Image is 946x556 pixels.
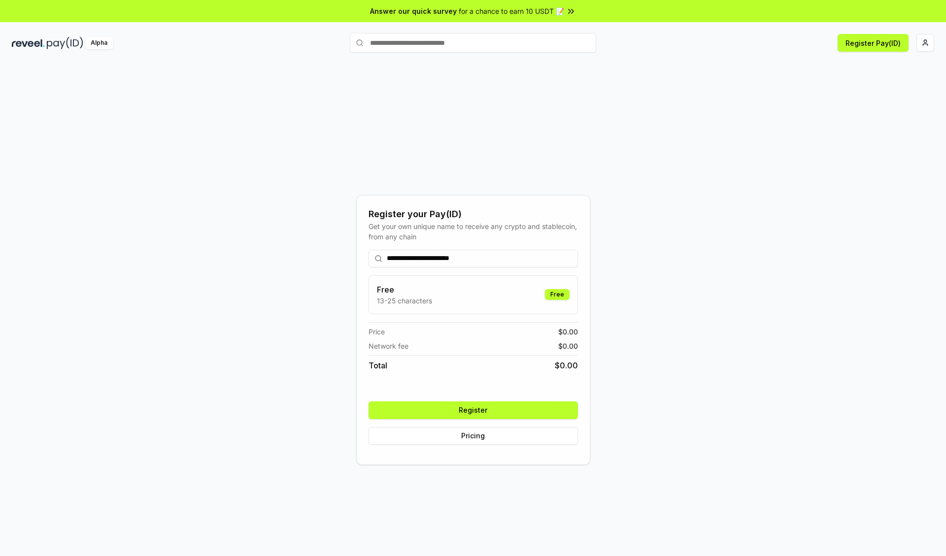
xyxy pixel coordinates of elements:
[369,360,387,371] span: Total
[369,207,578,221] div: Register your Pay(ID)
[85,37,113,49] div: Alpha
[369,401,578,419] button: Register
[558,341,578,351] span: $ 0.00
[47,37,83,49] img: pay_id
[369,327,385,337] span: Price
[459,6,564,16] span: for a chance to earn 10 USDT 📝
[545,289,570,300] div: Free
[369,341,408,351] span: Network fee
[369,427,578,445] button: Pricing
[370,6,457,16] span: Answer our quick survey
[369,221,578,242] div: Get your own unique name to receive any crypto and stablecoin, from any chain
[558,327,578,337] span: $ 0.00
[12,37,45,49] img: reveel_dark
[377,295,432,306] p: 13-25 characters
[838,34,909,52] button: Register Pay(ID)
[377,284,432,295] h3: Free
[555,360,578,371] span: $ 0.00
